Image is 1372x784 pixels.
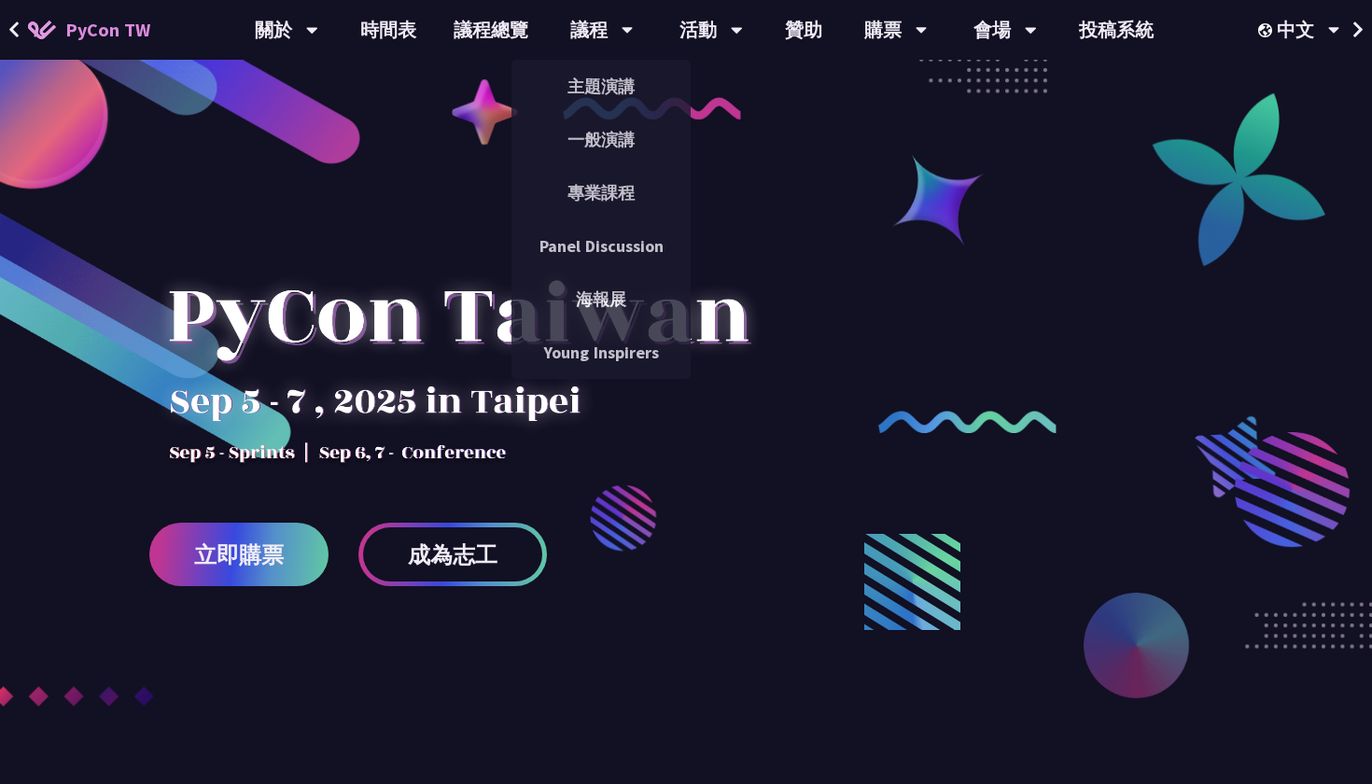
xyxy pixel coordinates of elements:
a: Panel Discussion [511,224,691,268]
a: 專業課程 [511,171,691,215]
a: 一般演講 [511,118,691,161]
a: Young Inspirers [511,330,691,374]
span: 成為志工 [408,543,497,567]
img: curly-2.e802c9f.png [878,411,1057,433]
span: PyCon TW [65,16,150,44]
a: 成為志工 [358,523,547,586]
span: 立即購票 [194,543,284,567]
a: PyCon TW [9,7,169,53]
a: 主題演講 [511,64,691,108]
img: Home icon of PyCon TW 2025 [28,21,56,39]
img: Locale Icon [1258,23,1277,37]
a: 立即購票 [149,523,329,586]
a: 海報展 [511,277,691,321]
